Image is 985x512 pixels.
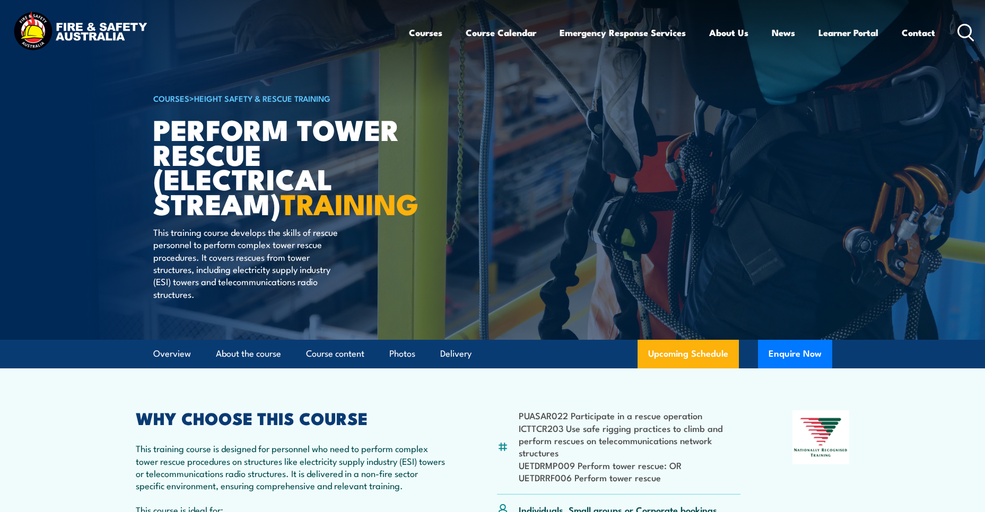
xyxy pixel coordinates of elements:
li: PUASAR022 Participate in a rescue operation [519,409,741,421]
h2: WHY CHOOSE THIS COURSE [136,410,446,425]
p: This training course develops the skills of rescue personnel to perform complex tower rescue proc... [153,226,347,300]
a: About the course [216,340,281,368]
a: Contact [902,19,935,47]
a: Emergency Response Services [560,19,686,47]
p: This training course is designed for personnel who need to perform complex tower rescue procedure... [136,442,446,492]
a: Upcoming Schedule [638,340,739,368]
a: Delivery [440,340,472,368]
h6: > [153,92,415,104]
a: Overview [153,340,191,368]
h1: Perform tower rescue (Electrical Stream) [153,117,415,216]
a: Photos [389,340,415,368]
li: UETDRMP009 Perform tower rescue: OR [519,459,741,471]
a: News [772,19,795,47]
li: UETDRRF006 Perform tower rescue [519,471,741,483]
a: Courses [409,19,442,47]
button: Enquire Now [758,340,832,368]
a: Course Calendar [466,19,536,47]
a: COURSES [153,92,189,104]
a: Height Safety & Rescue Training [194,92,330,104]
a: Course content [306,340,364,368]
strong: TRAINING [281,181,419,225]
li: ICTTCR203 Use safe rigging practices to climb and perform rescues on telecommunications network s... [519,422,741,459]
a: Learner Portal [818,19,878,47]
img: Nationally Recognised Training logo. [792,410,850,464]
a: About Us [709,19,748,47]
